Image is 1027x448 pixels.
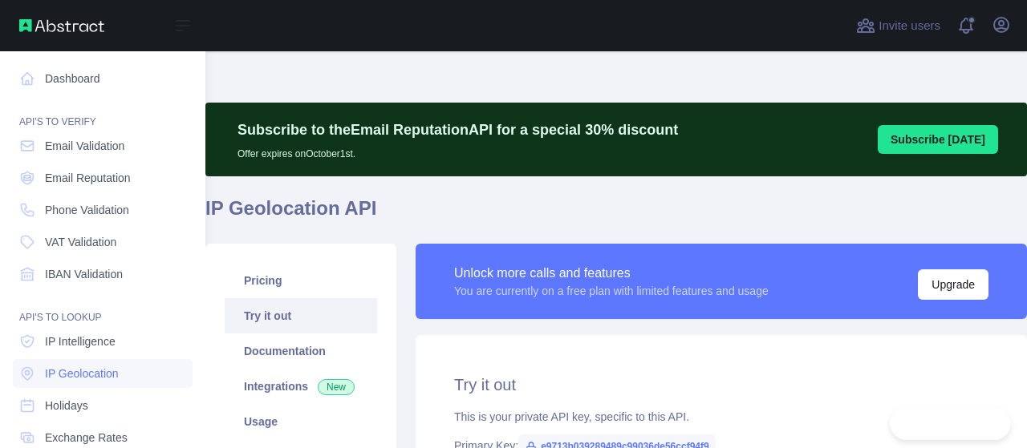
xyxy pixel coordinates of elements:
a: Email Validation [13,131,193,160]
a: Integrations New [225,369,377,404]
a: IBAN Validation [13,260,193,289]
a: IP Intelligence [13,327,193,356]
span: Holidays [45,398,88,414]
a: Email Reputation [13,163,193,192]
p: Offer expires on October 1st. [237,141,678,160]
span: New [318,379,355,395]
span: IP Geolocation [45,365,119,381]
div: API'S TO LOOKUP [13,292,193,324]
span: IP Intelligence [45,333,116,349]
a: Dashboard [13,64,193,93]
a: Usage [225,404,377,439]
button: Invite users [853,13,944,38]
a: Phone Validation [13,196,193,224]
span: VAT Validation [45,234,116,250]
div: You are currently on a free plan with limited features and usage [454,283,769,299]
p: Subscribe to the Email Reputation API for a special 30 % discount [237,119,678,141]
a: Documentation [225,333,377,369]
a: VAT Validation [13,228,193,256]
a: Pricing [225,263,377,298]
a: Holidays [13,391,193,420]
iframe: Toggle Customer Support [890,406,1011,440]
span: Invite users [879,17,940,35]
span: Email Validation [45,138,124,154]
span: Email Reputation [45,170,131,186]
h1: IP Geolocation API [205,196,1027,234]
img: Abstract API [19,19,104,32]
a: Try it out [225,298,377,333]
div: Unlock more calls and features [454,264,769,283]
div: This is your private API key, specific to this API. [454,409,988,425]
button: Upgrade [918,269,988,300]
div: API'S TO VERIFY [13,96,193,128]
span: Phone Validation [45,202,129,218]
button: Subscribe [DATE] [878,125,998,154]
h2: Try it out [454,373,988,396]
span: Exchange Rates [45,430,128,446]
a: IP Geolocation [13,359,193,388]
span: IBAN Validation [45,266,123,282]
